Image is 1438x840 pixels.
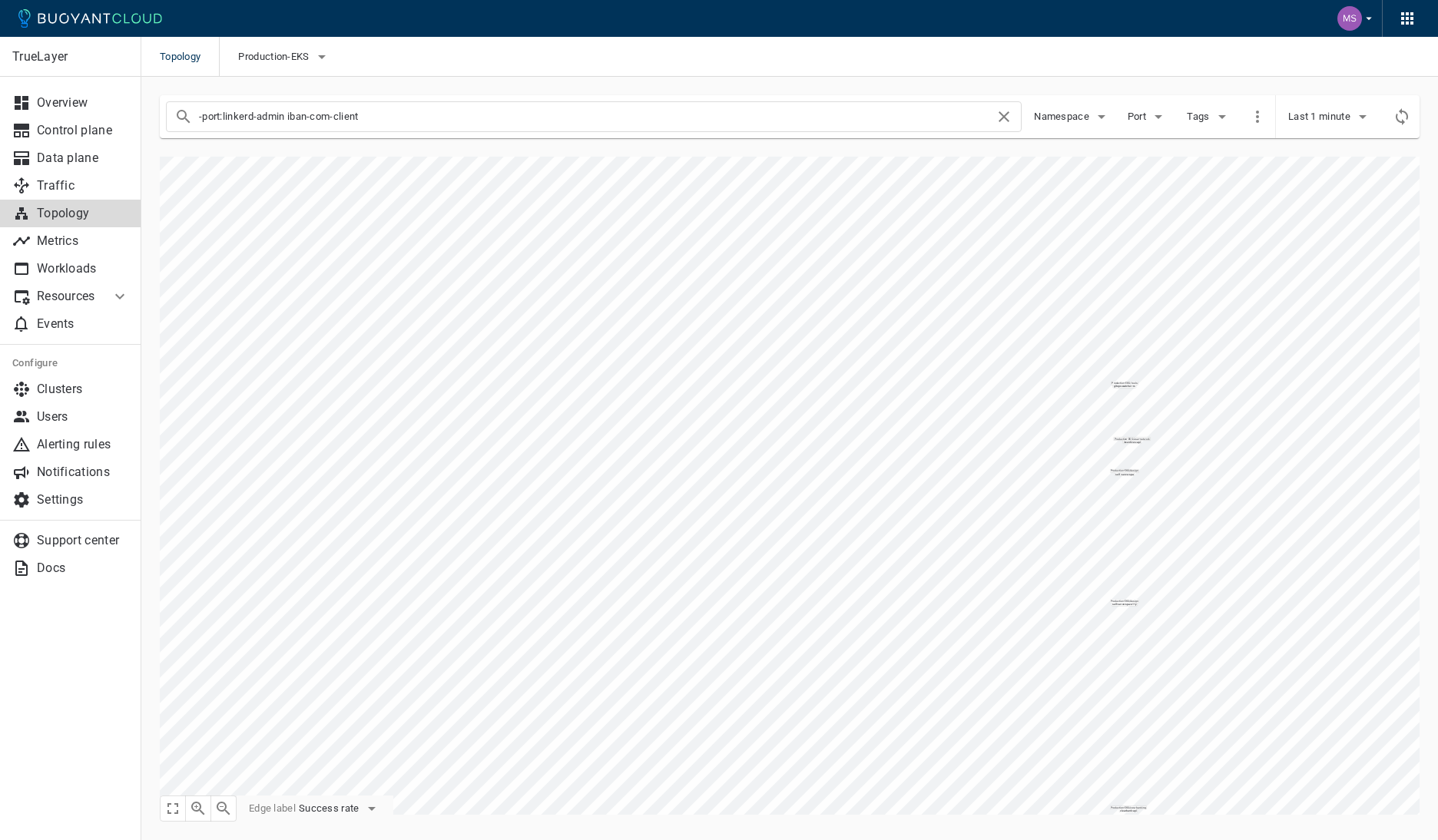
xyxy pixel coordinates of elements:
p: Alerting rules [37,437,129,452]
p: Overview [37,95,129,111]
h5: Configure [12,357,129,369]
span: Last 1 minute [1288,111,1354,123]
div: Refresh metrics [1390,105,1413,128]
p: Metrics [37,233,129,249]
button: Production-EKS [238,45,330,68]
p: Events [37,316,129,332]
span: Edge label [249,802,296,815]
p: Settings [37,492,129,508]
span: Production-EKS [238,51,312,63]
p: Docs [37,561,129,576]
p: Workloads [37,261,129,276]
p: Support center [37,533,129,548]
p: Traffic [37,178,129,193]
button: Namespace [1034,105,1111,128]
span: Tags [1187,111,1212,123]
img: Michael Steele [1337,6,1362,31]
p: Data plane [37,150,129,166]
span: Port [1128,111,1149,123]
button: Tags [1185,105,1234,128]
p: Clusters [37,382,129,397]
p: Notifications [37,465,129,480]
button: Port [1123,105,1172,128]
p: TrueLayer [12,49,128,64]
span: Success rate [299,802,363,815]
button: Success rate [299,797,381,820]
button: Last 1 minute [1288,105,1372,128]
p: Resources [37,289,98,304]
span: Namespace [1034,111,1092,123]
input: Search [199,106,995,127]
p: Control plane [37,123,129,138]
p: Topology [37,206,129,221]
p: Users [37,409,129,425]
span: Topology [160,37,219,77]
